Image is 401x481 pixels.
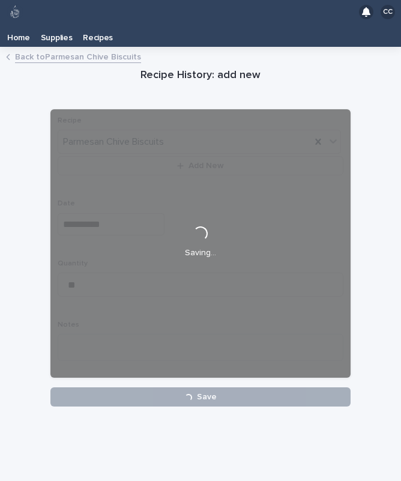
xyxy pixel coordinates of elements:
p: Supplies [41,24,73,43]
a: Supplies [35,24,78,47]
button: Save [50,387,351,407]
p: Recipes [83,24,113,43]
p: Saving… [185,248,216,258]
p: Home [7,24,30,43]
h1: Recipe History: add new [50,68,351,83]
a: Back toParmesan Chive Biscuits [15,49,141,63]
span: Save [197,393,217,401]
a: Recipes [77,24,118,47]
div: CC [381,5,395,19]
img: 80hjoBaRqlyywVK24fQd [7,4,23,20]
a: Home [2,24,35,47]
